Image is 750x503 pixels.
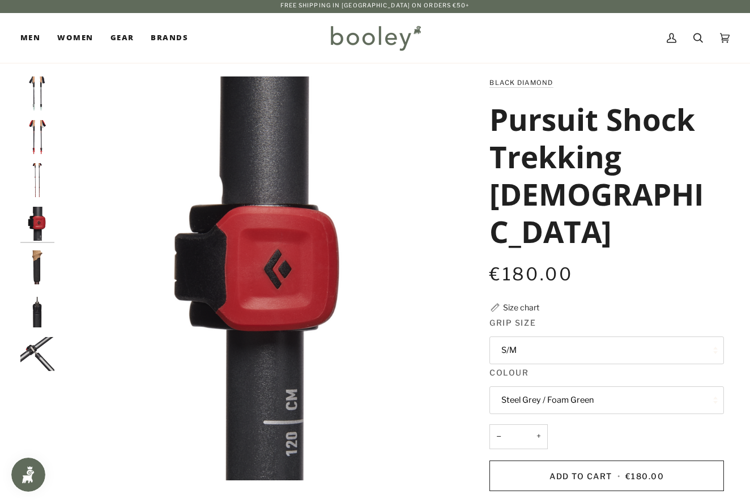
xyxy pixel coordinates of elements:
[102,13,143,63] a: Gear
[489,336,724,364] button: S/M
[20,207,54,241] img: Black Diamond Pursuit Shock Trekking Poles - Booley Galway
[20,76,54,110] img: Black Diamond Pursuit Shock Trekking Poles Steel Grey / Foam Green - Booley Galway
[489,461,724,491] button: Add to Cart • €180.00
[60,76,464,480] img: Black Diamond Pursuit Shock Trekking Poles - Booley Galway
[625,471,664,481] span: €180.00
[530,424,548,450] button: +
[489,424,508,450] button: −
[20,32,40,44] span: Men
[489,424,548,450] input: Quantity
[326,22,425,54] img: Booley
[20,120,54,154] img: Black Diamond Pursuit Shock Trekking Poles Steel Grey / Octane - Booley Galway
[615,471,623,481] span: •
[503,301,539,313] div: Size chart
[20,337,54,371] img: Black Diamond Pursuit Shock Trekking Poles - Booley Galway
[49,13,101,63] a: Women
[280,1,470,10] p: Free Shipping in [GEOGRAPHIC_DATA] on Orders €50+
[20,250,54,284] img: Black Diamond Pursuit Shock Trekking Poles - Booley Galway
[489,386,724,414] button: Steel Grey / Foam Green
[489,263,573,285] span: €180.00
[489,79,553,87] a: Black Diamond
[142,13,197,63] a: Brands
[11,458,45,492] iframe: Button to open loyalty program pop-up
[110,32,134,44] span: Gear
[57,32,93,44] span: Women
[489,100,715,250] h1: Pursuit Shock Trekking [DEMOGRAPHIC_DATA]
[489,317,536,329] span: Grip Size
[489,366,529,378] span: Colour
[549,471,612,481] span: Add to Cart
[20,293,54,327] img: Black Diamond Pursuit Shock Trekking Poles - Booley Galway
[20,13,49,63] a: Men
[20,163,54,197] img: Black Diamond Pursuit Shock Trekking Poles - Booley Galway
[151,32,188,44] span: Brands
